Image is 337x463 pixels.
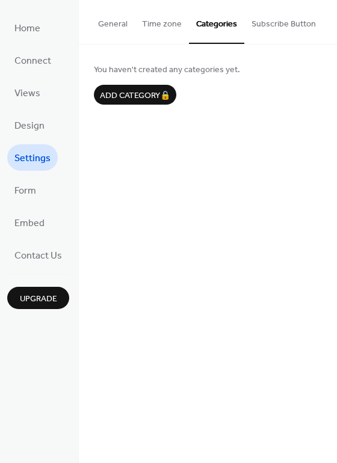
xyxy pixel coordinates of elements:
[20,293,57,305] span: Upgrade
[7,287,69,309] button: Upgrade
[14,149,51,168] span: Settings
[14,19,40,38] span: Home
[7,47,58,73] a: Connect
[14,52,51,71] span: Connect
[7,112,52,138] a: Design
[7,144,58,171] a: Settings
[94,64,322,76] span: You haven't created any categories yet.
[7,209,52,236] a: Embed
[14,117,45,136] span: Design
[7,79,48,106] a: Views
[14,182,36,201] span: Form
[14,247,62,266] span: Contact Us
[14,214,45,233] span: Embed
[14,84,40,103] span: Views
[7,242,69,268] a: Contact Us
[7,14,48,41] a: Home
[7,177,43,203] a: Form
